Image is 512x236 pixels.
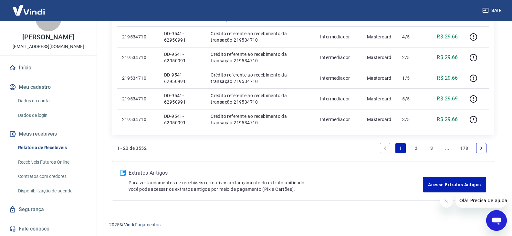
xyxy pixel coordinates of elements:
[22,34,74,41] p: [PERSON_NAME]
[122,34,154,40] p: 219534710
[402,75,421,81] p: 1/5
[440,195,453,208] iframe: Fechar mensagem
[411,143,421,153] a: Page 2
[402,34,421,40] p: 4/5
[164,30,200,43] p: DD-9541-62950991
[367,75,392,81] p: Mastercard
[164,113,200,126] p: DD-9541-62950991
[8,222,89,236] a: Fale conosco
[120,170,126,176] img: ícone
[320,34,357,40] p: Intermediador
[437,116,458,123] p: R$ 29,66
[8,0,50,20] img: Vindi
[13,43,84,50] p: [EMAIL_ADDRESS][DOMAIN_NAME]
[211,113,309,126] p: Crédito referente ao recebimento da transação 219534710
[320,96,357,102] p: Intermediador
[122,96,154,102] p: 219534710
[455,193,507,208] iframe: Mensagem da empresa
[402,54,421,61] p: 2/5
[211,72,309,85] p: Crédito referente ao recebimento da transação 219534710
[16,156,89,169] a: Recebíveis Futuros Online
[129,180,423,192] p: Para ver lançamentos de recebíveis retroativos ao lançamento do extrato unificado, você pode aces...
[8,127,89,141] button: Meus recebíveis
[423,177,486,192] a: Acesse Extratos Antigos
[437,74,458,82] p: R$ 29,66
[367,96,392,102] p: Mastercard
[320,75,357,81] p: Intermediador
[437,54,458,61] p: R$ 29,66
[481,5,504,16] button: Sair
[442,143,452,153] a: Jump forward
[16,170,89,183] a: Contratos com credores
[476,143,486,153] a: Next page
[4,5,54,10] span: Olá! Precisa de ajuda?
[8,202,89,217] a: Segurança
[437,95,458,103] p: R$ 29,69
[320,116,357,123] p: Intermediador
[402,96,421,102] p: 5/5
[129,169,423,177] p: Extratos Antigos
[124,222,161,227] a: Vindi Pagamentos
[117,145,147,151] p: 1 - 20 de 3552
[164,92,200,105] p: DD-9541-62950991
[377,140,489,156] ul: Pagination
[367,116,392,123] p: Mastercard
[486,210,507,231] iframe: Botão para abrir a janela de mensagens
[8,61,89,75] a: Início
[457,143,471,153] a: Page 178
[16,184,89,198] a: Disponibilização de agenda
[211,30,309,43] p: Crédito referente ao recebimento da transação 219534710
[402,116,421,123] p: 3/5
[320,54,357,61] p: Intermediador
[367,54,392,61] p: Mastercard
[211,92,309,105] p: Crédito referente ao recebimento da transação 219534710
[109,221,496,228] p: 2025 ©
[122,54,154,61] p: 219534710
[164,72,200,85] p: DD-9541-62950991
[367,34,392,40] p: Mastercard
[211,51,309,64] p: Crédito referente ao recebimento da transação 219534710
[122,116,154,123] p: 219534710
[426,143,437,153] a: Page 3
[16,94,89,108] a: Dados da conta
[395,143,406,153] a: Page 1 is your current page
[16,141,89,154] a: Relatório de Recebíveis
[437,33,458,41] p: R$ 29,66
[16,109,89,122] a: Dados de login
[164,51,200,64] p: DD-9541-62950991
[8,80,89,94] button: Meu cadastro
[380,143,390,153] a: Previous page
[122,75,154,81] p: 219534710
